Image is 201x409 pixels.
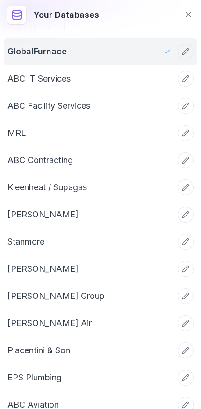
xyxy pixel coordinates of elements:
a: MRL [7,126,171,140]
a: GlobalFurnace [7,45,171,58]
a: ABC Facility Services [7,99,171,112]
a: Kleenheat / Supagas [7,181,171,194]
a: Stanmore [7,235,171,248]
a: [PERSON_NAME] Group [7,290,171,303]
a: [PERSON_NAME] [7,262,171,275]
h3: Your databases [34,8,99,22]
a: EPS Plumbing [7,371,171,384]
a: ABC Contracting [7,154,171,167]
a: ABC IT Services [7,72,171,85]
a: [PERSON_NAME] Air [7,317,171,330]
a: [PERSON_NAME] [7,208,171,221]
a: Piacentini & Son [7,344,171,357]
